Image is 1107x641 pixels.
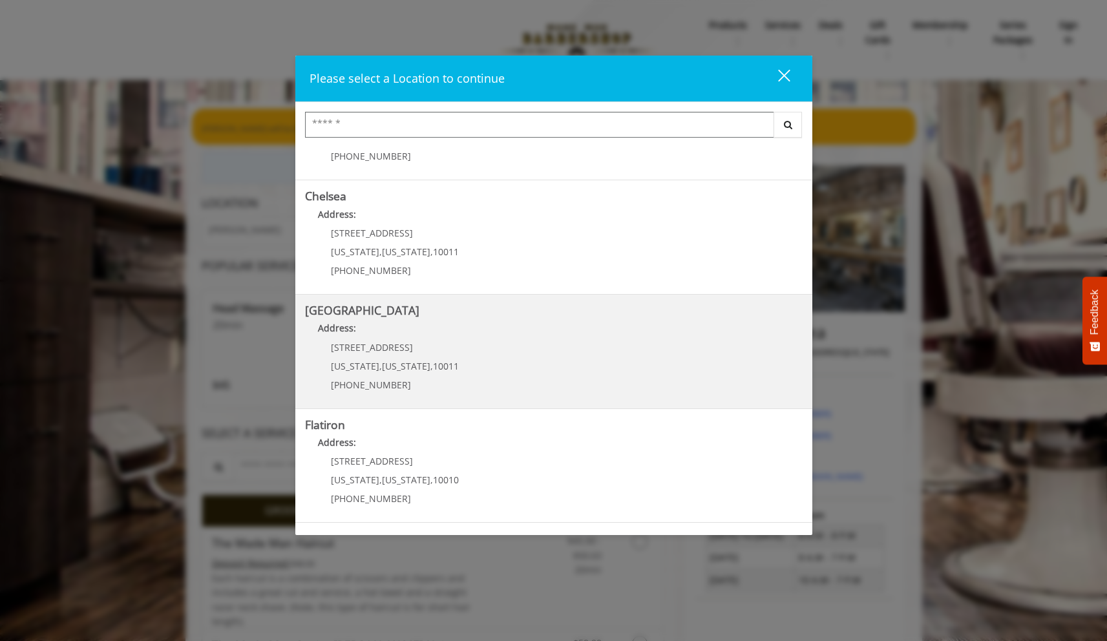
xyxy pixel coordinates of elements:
span: [US_STATE] [382,360,430,372]
span: [US_STATE] [382,246,430,258]
span: Feedback [1089,289,1101,335]
span: 10011 [433,360,459,372]
span: [PHONE_NUMBER] [331,150,411,162]
b: [GEOGRAPHIC_DATA] [305,302,419,318]
span: , [430,246,433,258]
span: , [379,246,382,258]
span: 10010 [433,474,459,486]
b: Flatiron [305,417,345,432]
span: [US_STATE] [382,474,430,486]
input: Search Center [305,112,774,138]
span: [PHONE_NUMBER] [331,264,411,277]
span: , [379,360,382,372]
span: [US_STATE] [331,360,379,372]
span: 10011 [433,246,459,258]
b: Address: [318,208,356,220]
b: Address: [318,322,356,334]
span: [STREET_ADDRESS] [331,455,413,467]
span: [PHONE_NUMBER] [331,379,411,391]
button: Feedback - Show survey [1082,277,1107,364]
div: close dialog [763,68,789,88]
span: [US_STATE] [331,246,379,258]
span: [STREET_ADDRESS] [331,341,413,353]
span: [US_STATE] [331,474,379,486]
span: [PHONE_NUMBER] [331,492,411,505]
span: , [430,474,433,486]
span: [STREET_ADDRESS] [331,227,413,239]
b: Chelsea [305,188,346,204]
span: , [379,474,382,486]
span: Please select a Location to continue [310,70,505,86]
span: , [430,360,433,372]
button: close dialog [754,65,798,92]
b: Address: [318,436,356,448]
i: Search button [781,120,796,129]
div: Center Select [305,112,803,144]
